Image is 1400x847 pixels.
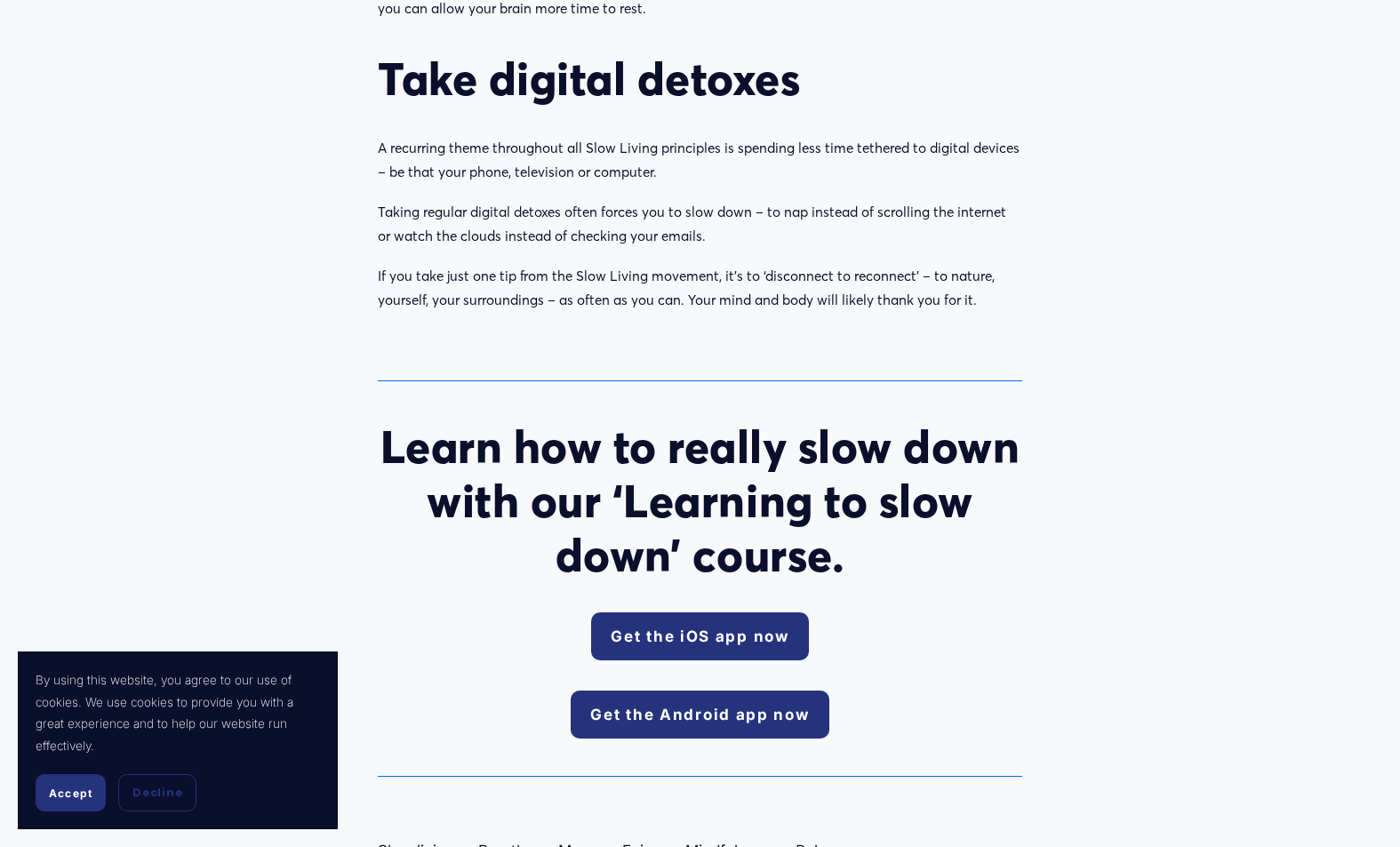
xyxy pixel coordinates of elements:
a: Get the iOS app now [591,612,809,660]
h2: Take digital detoxes [378,52,1022,106]
section: Cookie banner [18,651,338,829]
button: Decline [118,774,196,811]
p: Taking regular digital detoxes often forces you to slow down – to nap instead of scrolling the in... [378,200,1022,249]
p: A recurring theme throughout all Slow Living principles is spending less time tethered to digital... [378,136,1022,185]
span: Accept [49,787,92,800]
button: Accept [36,774,106,811]
h2: Learn how to really slow down with our ‘Learning to slow down’ course. [378,420,1022,582]
p: If you take just one tip from the Slow Living movement, it’s to ‘disconnect to reconnect’ – to na... [378,264,1022,313]
a: Get the Android app now [571,691,828,739]
span: Decline [132,785,182,801]
p: By using this website, you agree to our use of cookies. We use cookies to provide you with a grea... [36,669,320,756]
